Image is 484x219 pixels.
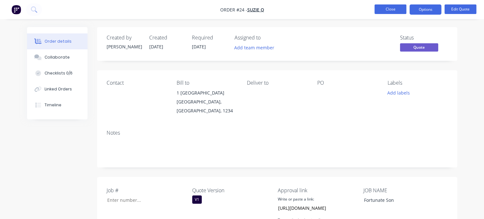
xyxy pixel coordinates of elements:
[45,70,73,76] div: Checklists 0/6
[192,187,272,194] label: Quote Version
[107,35,142,41] div: Created by
[27,33,88,49] button: Order details
[45,54,70,60] div: Collaborate
[149,44,163,50] span: [DATE]
[107,80,167,86] div: Contact
[359,195,438,205] div: Fortunate Son
[45,102,61,108] div: Timeline
[275,203,350,213] input: https://www.example.com
[192,35,227,41] div: Required
[278,187,357,194] label: Approval link
[363,187,443,194] label: JOB NAME
[27,97,88,113] button: Timeline
[445,4,476,14] button: Edit Quote
[278,196,314,202] label: Write or paste a link:
[27,65,88,81] button: Checklists 0/6
[102,195,186,205] input: Enter number...
[45,86,72,92] div: Linked Orders
[192,195,202,204] div: V1
[11,5,21,14] img: Factory
[107,130,448,136] div: Notes
[388,80,448,86] div: Labels
[27,81,88,97] button: Linked Orders
[235,43,278,52] button: Add team member
[400,35,448,41] div: Status
[107,43,142,50] div: [PERSON_NAME]
[149,35,184,41] div: Created
[192,44,206,50] span: [DATE]
[177,97,237,115] div: [GEOGRAPHIC_DATA], [GEOGRAPHIC_DATA], 1234
[177,80,237,86] div: Bill to
[177,88,237,97] div: 1 [GEOGRAPHIC_DATA]
[247,80,307,86] div: Deliver to
[410,4,441,15] button: Options
[45,39,72,44] div: Order details
[107,187,186,194] label: Job #
[27,49,88,65] button: Collaborate
[375,4,406,14] button: Close
[247,7,264,13] a: Suzie Q
[400,43,438,51] span: Quote
[231,43,277,52] button: Add team member
[384,88,413,97] button: Add labels
[177,88,237,115] div: 1 [GEOGRAPHIC_DATA][GEOGRAPHIC_DATA], [GEOGRAPHIC_DATA], 1234
[317,80,377,86] div: PO
[235,35,298,41] div: Assigned to
[220,7,247,13] span: Order #24 -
